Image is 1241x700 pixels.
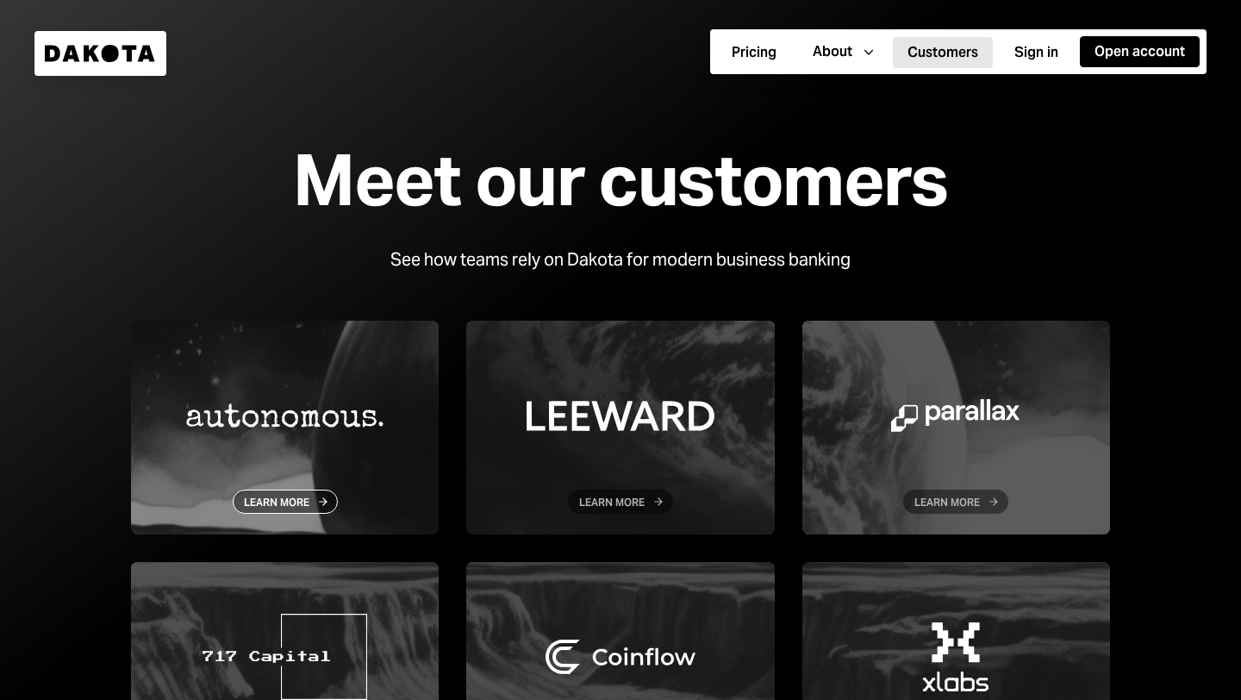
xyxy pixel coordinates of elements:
[798,36,886,67] button: About
[893,35,993,69] a: Customers
[717,35,791,69] a: Pricing
[293,141,947,219] div: Meet our customers
[717,37,791,68] button: Pricing
[813,42,852,61] div: About
[1080,36,1200,67] button: Open account
[1000,37,1073,68] button: Sign in
[390,247,851,272] div: See how teams rely on Dakota for modern business banking
[1000,35,1073,69] a: Sign in
[893,37,993,68] button: Customers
